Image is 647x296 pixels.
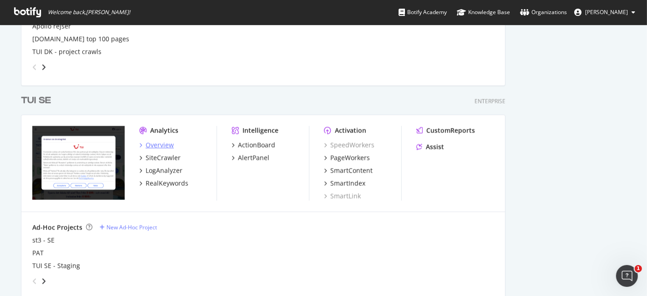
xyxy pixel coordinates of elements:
a: SmartIndex [324,179,365,188]
div: SmartIndex [330,179,365,188]
img: tui.se [32,126,125,200]
a: LogAnalyzer [139,166,182,175]
div: Analytics [150,126,178,135]
span: Hjalmar Desmond [585,8,628,16]
div: New Ad-Hoc Project [106,224,157,231]
div: Organizations [520,8,567,17]
span: Welcome back, [PERSON_NAME] ! [48,9,130,16]
div: Botify Academy [399,8,447,17]
a: ActionBoard [232,141,275,150]
div: angle-right [40,277,47,286]
a: New Ad-Hoc Project [100,224,157,231]
div: RealKeywords [146,179,188,188]
div: SiteCrawler [146,153,181,163]
div: Knowledge Base [457,8,510,17]
div: TUI SE [21,94,51,107]
a: CustomReports [416,126,475,135]
a: Assist [416,143,444,152]
a: SpeedWorkers [324,141,374,150]
a: TUI SE - Staging [32,261,80,270]
iframe: Intercom live chat [616,265,638,287]
div: angle-right [40,63,47,72]
a: Overview [139,141,174,150]
a: SiteCrawler [139,153,181,163]
div: PageWorkers [330,153,370,163]
a: SmartLink [324,192,361,201]
div: angle-left [29,60,40,75]
a: AlertPanel [232,153,269,163]
button: [PERSON_NAME] [567,5,642,20]
div: Enterprise [475,97,505,105]
a: Apollo rejser [32,22,71,31]
a: TUI SE [21,94,55,107]
div: Ad-Hoc Projects [32,223,82,232]
a: PageWorkers [324,153,370,163]
div: SmartContent [330,166,373,175]
div: Intelligence [243,126,278,135]
a: PAT [32,249,44,258]
a: TUI DK - project crawls [32,47,101,56]
span: 1 [635,265,642,272]
div: AlertPanel [238,153,269,163]
div: ActionBoard [238,141,275,150]
div: Overview [146,141,174,150]
div: CustomReports [426,126,475,135]
div: angle-left [29,274,40,289]
div: Assist [426,143,444,152]
div: LogAnalyzer [146,166,182,175]
a: RealKeywords [139,179,188,188]
a: SmartContent [324,166,373,175]
a: st3 - SE [32,236,55,245]
div: Activation [335,126,366,135]
a: [DOMAIN_NAME] top 100 pages [32,35,129,44]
